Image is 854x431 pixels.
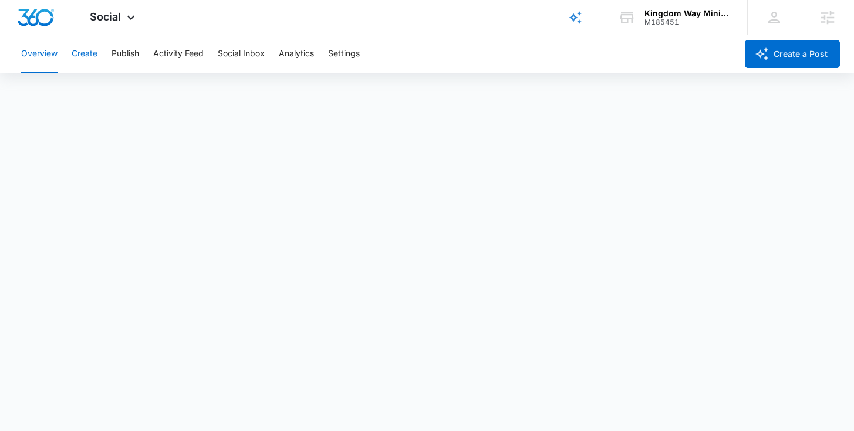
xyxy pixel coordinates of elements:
[279,35,314,73] button: Analytics
[72,35,97,73] button: Create
[153,35,204,73] button: Activity Feed
[112,35,139,73] button: Publish
[745,40,840,68] button: Create a Post
[21,35,58,73] button: Overview
[218,35,265,73] button: Social Inbox
[644,9,730,18] div: account name
[90,11,121,23] span: Social
[328,35,360,73] button: Settings
[644,18,730,26] div: account id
